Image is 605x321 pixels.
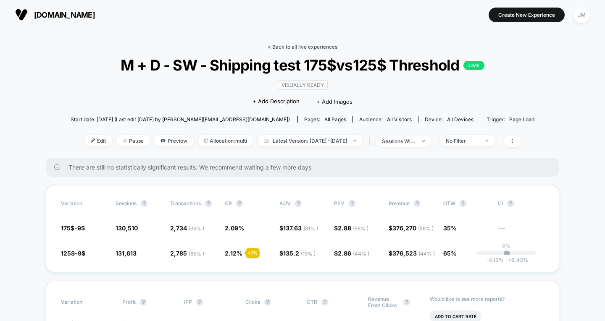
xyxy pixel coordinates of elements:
span: | [367,135,376,147]
span: 376,523 [392,250,435,257]
span: [DOMAIN_NAME] [34,10,95,19]
span: IPP [184,299,192,305]
span: Variation [61,200,107,207]
span: Revenue From Clicks [368,296,399,308]
span: 125$-9$ [61,250,85,257]
span: 35% [443,224,457,232]
span: Visually ready [278,80,328,90]
span: $ [279,250,316,257]
span: All Visitors [387,116,412,123]
span: + [508,257,511,263]
span: Sessions [116,200,137,206]
img: end [123,138,127,143]
span: Transactions [170,200,201,206]
span: Device: [418,116,480,123]
button: ? [141,200,147,207]
span: 137.63 [283,224,318,232]
p: | [505,249,507,255]
p: Would like to see more reports? [430,296,544,302]
div: JM [573,7,590,23]
p: LIVE [463,61,484,70]
span: 131,613 [116,250,137,257]
button: [DOMAIN_NAME] [13,8,97,21]
span: OTW [443,200,489,207]
span: 2.12 % [225,250,242,257]
span: + Add Description [253,97,300,106]
img: end [422,140,425,142]
span: ( 44 % ) [353,251,369,257]
img: end [353,140,356,141]
span: 2,785 [170,250,204,257]
span: Clicks [245,299,260,305]
span: $ [279,224,318,232]
span: 2.09 % [225,224,244,232]
span: $ [334,250,369,257]
span: ( 56 % ) [418,225,434,232]
button: JM [571,6,592,23]
span: Variation [61,296,107,308]
span: 2,734 [170,224,204,232]
button: ? [205,200,212,207]
p: 0% [502,243,510,249]
span: CTR [307,299,317,305]
span: Profit [122,299,136,305]
span: 2.88 [338,224,368,232]
img: edit [91,138,95,143]
span: Pause [116,135,150,146]
img: calendar [264,138,268,143]
span: $ [389,250,435,257]
div: Audience: [359,116,412,123]
span: 2.86 [338,250,369,257]
button: ? [196,299,203,305]
a: < Back to all live experiences [268,44,337,50]
span: There are still no statistically significant results. We recommend waiting a few more days [68,164,542,171]
span: M + D - SW - Shipping test 175$vs125$ Threshold [94,56,511,74]
span: Edit [84,135,112,146]
span: PSV [334,200,345,206]
span: AOV [279,200,291,206]
span: Allocation: multi [198,135,253,146]
div: + 1 % [246,248,260,258]
span: 6.43 % [504,257,528,263]
span: Revenue [389,200,410,206]
button: ? [403,299,410,305]
button: ? [349,200,355,207]
span: CI [498,200,544,207]
button: ? [295,200,302,207]
div: No Filter [446,138,479,144]
img: end [486,140,489,141]
span: 175$-9$ [61,224,85,232]
span: all pages [324,116,346,123]
span: 65% [443,250,457,257]
span: ( 65 % ) [189,251,204,257]
span: 376,270 [392,224,434,232]
span: Preview [154,135,194,146]
button: ? [264,299,271,305]
button: ? [460,200,466,207]
span: Page Load [509,116,534,123]
span: CR [225,200,232,206]
span: $ [334,224,368,232]
button: ? [236,200,243,207]
span: ( 35 % ) [189,225,204,232]
span: 130,510 [116,224,138,232]
span: ( 44 % ) [418,251,435,257]
span: + Add Images [316,98,352,105]
button: ? [321,299,328,305]
div: Pages: [304,116,346,123]
span: Start date: [DATE] (Last edit [DATE] by [PERSON_NAME][EMAIL_ADDRESS][DOMAIN_NAME]) [71,116,290,123]
span: ( 56 % ) [353,225,368,232]
img: rebalance [204,138,208,143]
span: ( 19 % ) [301,251,316,257]
span: $ [389,224,434,232]
span: ( 81 % ) [303,225,318,232]
span: -4.13 % [486,257,504,263]
button: ? [140,299,147,305]
div: Trigger: [487,116,534,123]
span: --- [498,226,544,232]
img: Visually logo [15,8,28,21]
button: Create New Experience [489,8,565,22]
button: ? [507,200,514,207]
button: ? [414,200,421,207]
span: 135.2 [283,250,316,257]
